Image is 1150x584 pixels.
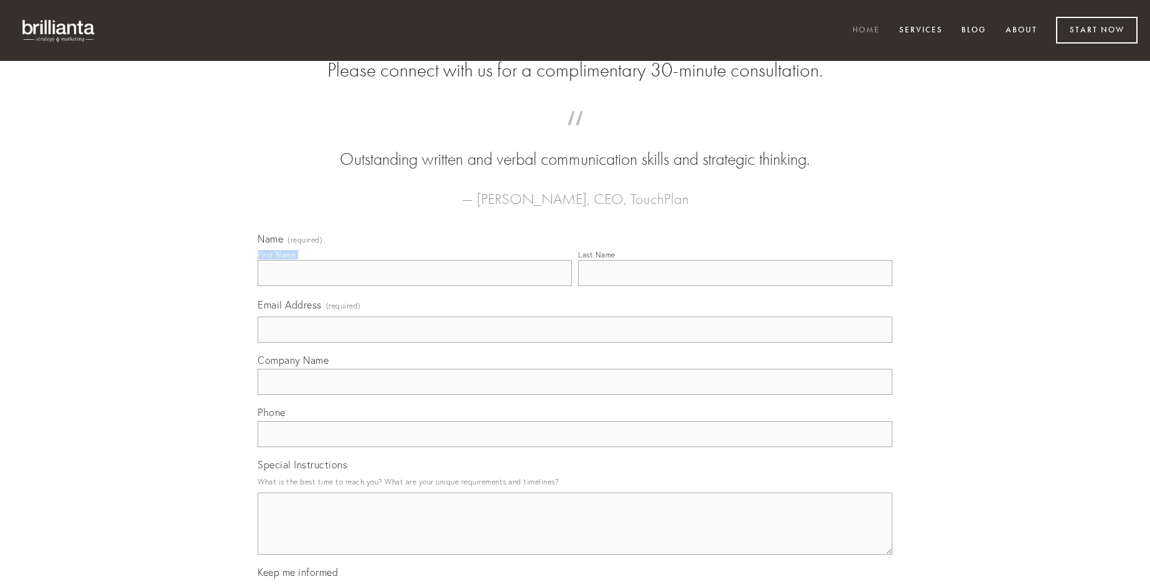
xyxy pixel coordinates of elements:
[278,123,872,172] blockquote: Outstanding written and verbal communication skills and strategic thinking.
[578,250,615,259] div: Last Name
[258,58,892,82] h2: Please connect with us for a complimentary 30-minute consultation.
[258,406,286,419] span: Phone
[258,250,296,259] div: First Name
[953,21,994,41] a: Blog
[278,172,872,211] figcaption: — [PERSON_NAME], CEO, TouchPlan
[326,297,361,314] span: (required)
[258,566,338,578] span: Keep me informed
[12,12,106,49] img: brillianta - research, strategy, marketing
[287,236,322,244] span: (required)
[258,299,322,311] span: Email Address
[278,123,872,147] span: “
[1056,17,1138,44] a: Start Now
[258,473,892,490] p: What is the best time to reach you? What are your unique requirements and timelines?
[891,21,951,41] a: Services
[844,21,888,41] a: Home
[258,233,283,245] span: Name
[258,354,329,366] span: Company Name
[998,21,1045,41] a: About
[258,458,347,471] span: Special Instructions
